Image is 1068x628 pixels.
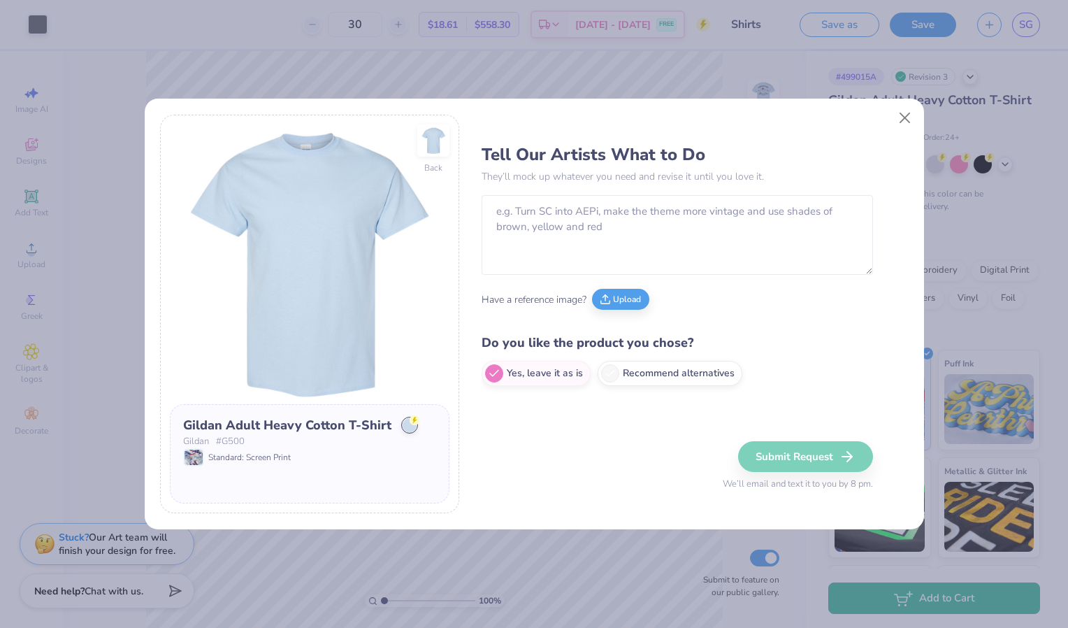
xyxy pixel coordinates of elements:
[891,105,918,131] button: Close
[723,478,873,492] span: We’ll email and text it to you by 8 pm.
[482,333,873,353] h4: Do you like the product you chose?
[208,451,291,464] span: Standard: Screen Print
[183,416,391,435] div: Gildan Adult Heavy Cotton T-Shirt
[170,124,449,404] img: Front
[482,169,873,184] p: They’ll mock up whatever you need and revise it until you love it.
[482,292,586,307] span: Have a reference image?
[598,361,742,386] label: Recommend alternatives
[419,127,447,155] img: Back
[183,435,209,449] span: Gildan
[482,144,873,165] h3: Tell Our Artists What to Do
[592,289,649,310] button: Upload
[482,361,591,386] label: Yes, leave it as is
[216,435,245,449] span: # G500
[424,162,442,174] div: Back
[185,450,203,465] img: Standard: Screen Print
